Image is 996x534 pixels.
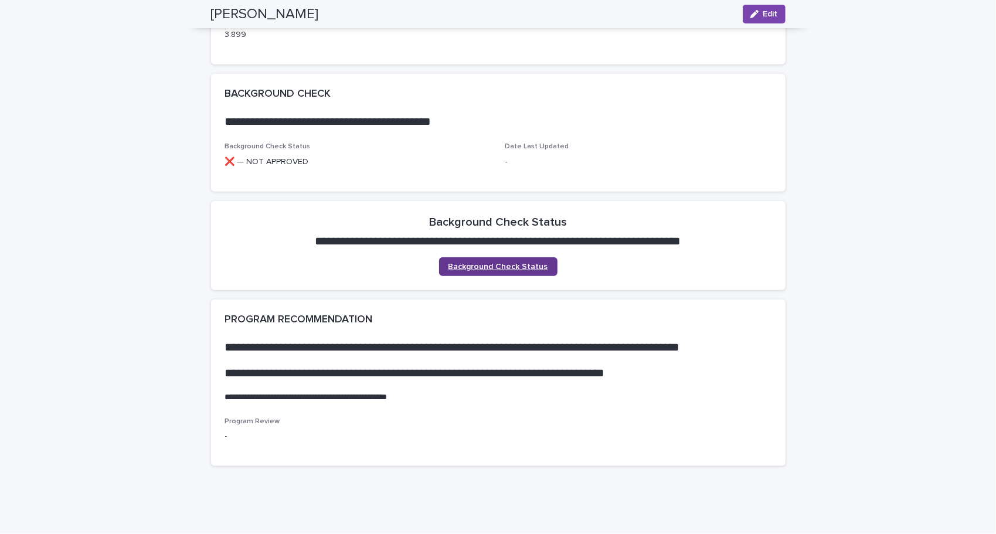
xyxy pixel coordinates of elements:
span: Edit [763,10,778,18]
p: - [225,430,771,443]
span: Date Last Updated [505,143,569,150]
h2: BACKGROUND CHECK [225,88,331,101]
button: Edit [743,5,786,23]
h2: PROGRAM RECOMMENDATION [225,314,373,326]
p: 3.899 [225,29,491,41]
h2: Background Check Status [429,215,567,229]
p: - [505,156,771,168]
span: Background Check Status [225,143,311,150]
span: Program Review [225,418,280,425]
h2: [PERSON_NAME] [211,6,319,23]
p: ❌ — NOT APPROVED [225,156,491,168]
a: Background Check Status [439,257,558,276]
span: Background Check Status [448,263,548,271]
